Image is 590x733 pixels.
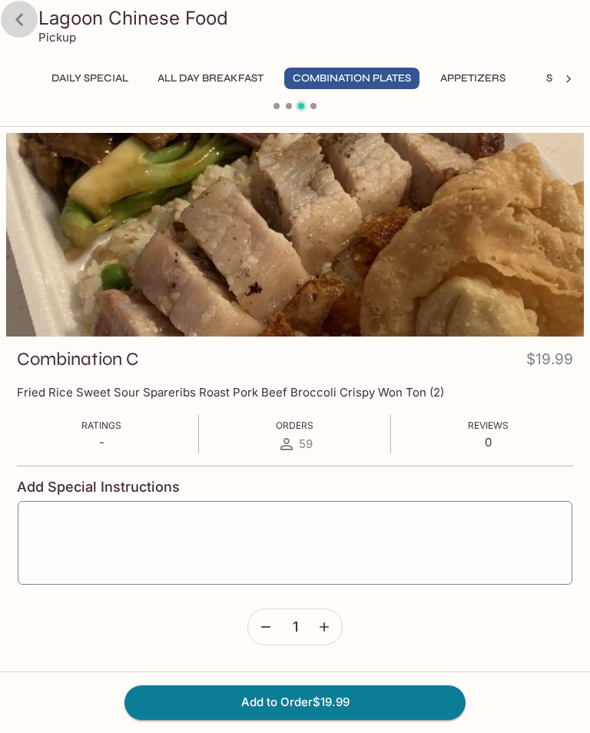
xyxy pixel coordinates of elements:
[38,6,578,30] h3: Lagoon Chinese Food
[17,385,573,400] p: Fried Rice Sweet Sour Spareribs Roast Pork Beef Broccoli Crispy Won Ton (2)
[81,420,121,431] span: Ratings
[124,685,466,719] button: Add to Order$19.99
[81,435,121,449] p: -
[468,420,509,431] span: Reviews
[526,347,573,377] h4: $19.99
[6,133,584,337] div: Combination C
[276,420,313,431] span: Orders
[293,619,298,635] span: 1
[17,347,139,371] h3: Combination C
[17,479,573,496] h4: Add Special Instructions
[38,30,76,45] p: Pickup
[432,68,514,89] button: Appetizers
[468,435,509,449] p: 0
[284,68,419,89] button: Combination Plates
[299,436,313,451] span: 59
[43,68,137,89] button: Daily Special
[149,68,272,89] button: All Day Breakfast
